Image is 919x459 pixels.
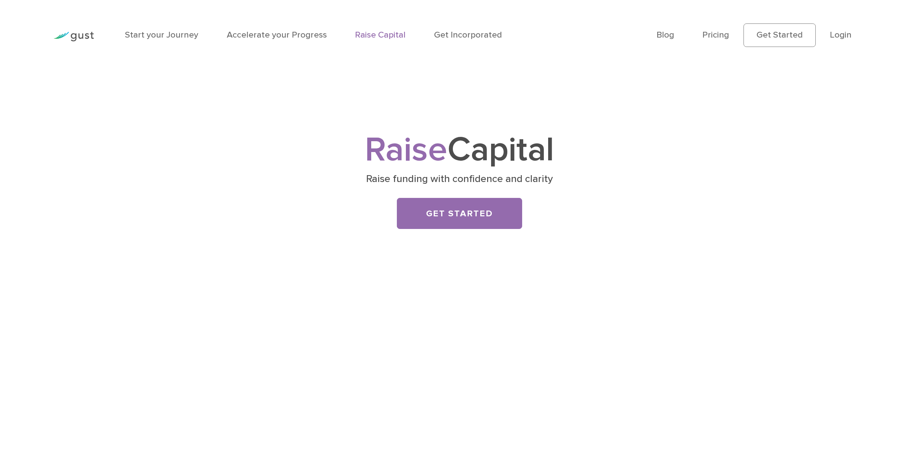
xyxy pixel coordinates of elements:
[830,30,851,40] a: Login
[266,134,653,165] h1: Capital
[397,198,522,229] a: Get Started
[270,172,649,186] p: Raise funding with confidence and clarity
[434,30,502,40] a: Get Incorporated
[656,30,674,40] a: Blog
[702,30,729,40] a: Pricing
[744,23,816,47] a: Get Started
[53,32,94,42] img: Gust Logo
[125,30,198,40] a: Start your Journey
[355,30,406,40] a: Raise Capital
[365,129,447,170] span: Raise
[227,30,327,40] a: Accelerate your Progress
